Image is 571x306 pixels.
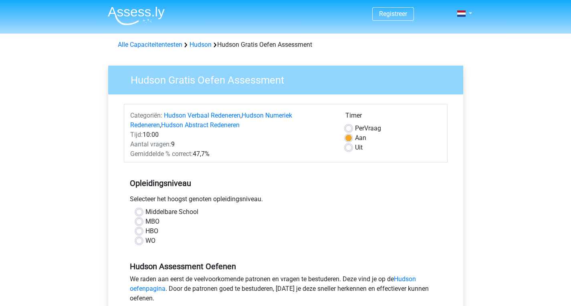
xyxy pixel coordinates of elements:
[118,41,182,48] a: Alle Capaciteitentesten
[124,140,339,149] div: 9
[130,150,193,158] span: Gemiddelde % correct:
[145,207,198,217] label: Middelbare School
[145,217,159,226] label: MBO
[130,140,171,148] span: Aantal vragen:
[145,236,155,246] label: WO
[130,175,442,191] h5: Opleidingsniveau
[355,124,364,132] span: Per
[190,41,212,48] a: Hudson
[345,111,441,124] div: Timer
[130,131,143,138] span: Tijd:
[161,121,240,129] a: Hudson Abstract Redeneren
[379,10,407,18] a: Registreer
[124,111,339,130] div: , ,
[145,226,158,236] label: HBO
[108,6,165,25] img: Assessly
[130,112,162,119] span: Categoriën:
[124,194,448,207] div: Selecteer het hoogst genoten opleidingsniveau.
[130,262,442,271] h5: Hudson Assessment Oefenen
[355,143,363,152] label: Uit
[124,149,339,159] div: 47,7%
[355,124,381,133] label: Vraag
[130,112,292,129] a: Hudson Numeriek Redeneren
[124,130,339,140] div: 10:00
[121,71,457,86] h3: Hudson Gratis Oefen Assessment
[164,112,240,119] a: Hudson Verbaal Redeneren
[355,133,366,143] label: Aan
[115,40,457,50] div: Hudson Gratis Oefen Assessment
